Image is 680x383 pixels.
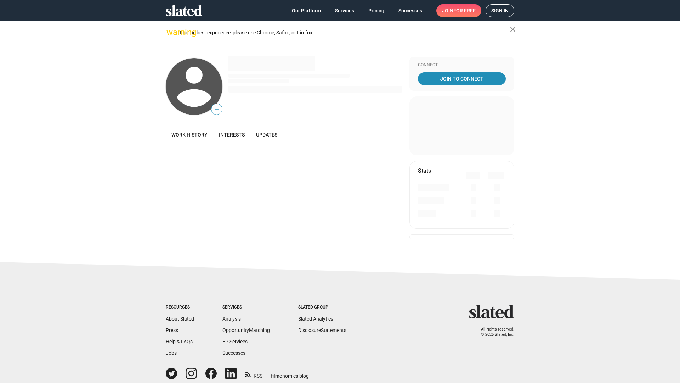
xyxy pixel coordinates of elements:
div: Slated Group [298,305,346,310]
a: Sign in [486,4,514,17]
a: Services [329,4,360,17]
a: Analysis [222,316,241,322]
a: Updates [250,126,283,143]
a: Join To Connect [418,72,506,85]
a: Jobs [166,350,177,356]
a: DisclosureStatements [298,327,346,333]
span: for free [453,4,476,17]
a: Successes [393,4,428,17]
div: Services [222,305,270,310]
a: Interests [213,126,250,143]
span: — [211,105,222,114]
span: Updates [256,132,277,138]
a: Successes [222,350,245,356]
span: Sign in [491,5,509,17]
mat-icon: warning [166,28,175,37]
mat-icon: close [509,25,517,34]
div: Connect [418,62,506,68]
span: Work history [171,132,208,138]
span: Services [335,4,354,17]
a: Work history [166,126,213,143]
span: film [271,373,279,379]
span: Join To Connect [419,72,504,85]
a: Our Platform [286,4,327,17]
a: Joinfor free [436,4,481,17]
div: Resources [166,305,194,310]
a: OpportunityMatching [222,327,270,333]
span: Interests [219,132,245,138]
p: All rights reserved. © 2025 Slated, Inc. [474,327,514,337]
span: Join [442,4,476,17]
span: Successes [398,4,422,17]
a: Help & FAQs [166,339,193,344]
div: For the best experience, please use Chrome, Safari, or Firefox. [180,28,510,38]
a: About Slated [166,316,194,322]
a: Press [166,327,178,333]
span: Pricing [368,4,384,17]
a: EP Services [222,339,248,344]
mat-card-title: Stats [418,167,431,174]
a: filmonomics blog [271,367,309,379]
a: Pricing [363,4,390,17]
span: Our Platform [292,4,321,17]
a: RSS [245,368,262,379]
a: Slated Analytics [298,316,333,322]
